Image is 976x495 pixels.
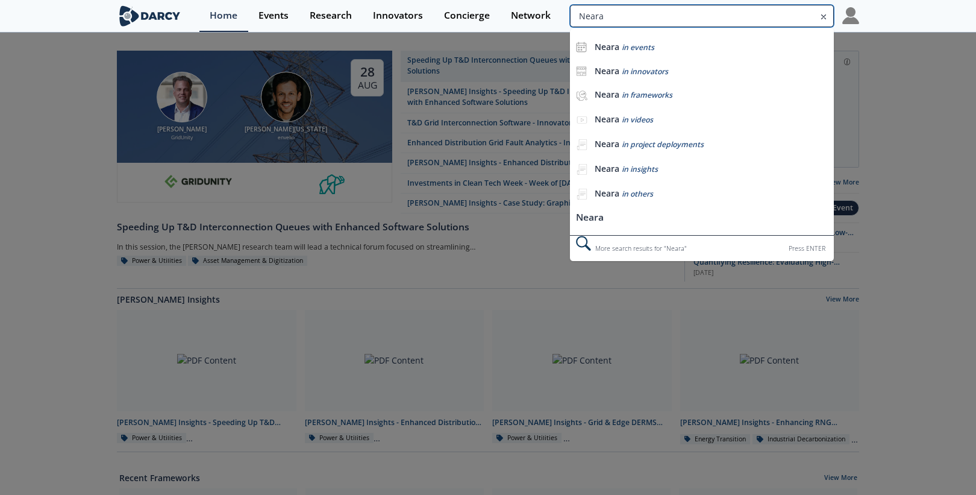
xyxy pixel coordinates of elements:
[595,113,619,125] b: Neara
[595,89,619,100] b: Neara
[595,41,619,52] b: Neara
[595,163,619,174] b: Neara
[595,188,619,199] b: Neara
[117,5,183,27] img: logo-wide.svg
[576,42,587,52] img: icon
[258,11,289,20] div: Events
[570,235,834,261] div: More search results for " Neara "
[622,139,704,150] span: in project deployments
[511,11,551,20] div: Network
[622,189,653,199] span: in others
[570,5,834,27] input: Advanced Search
[210,11,237,20] div: Home
[570,207,834,229] li: Neara
[622,66,668,77] span: in innovators
[595,138,619,150] b: Neara
[842,7,859,24] img: Profile
[310,11,352,20] div: Research
[444,11,490,20] div: Concierge
[595,65,619,77] b: Neara
[373,11,423,20] div: Innovators
[789,242,825,255] div: Press ENTER
[576,66,587,77] img: icon
[622,90,672,100] span: in frameworks
[622,164,658,174] span: in insights
[622,115,653,125] span: in videos
[622,42,654,52] span: in events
